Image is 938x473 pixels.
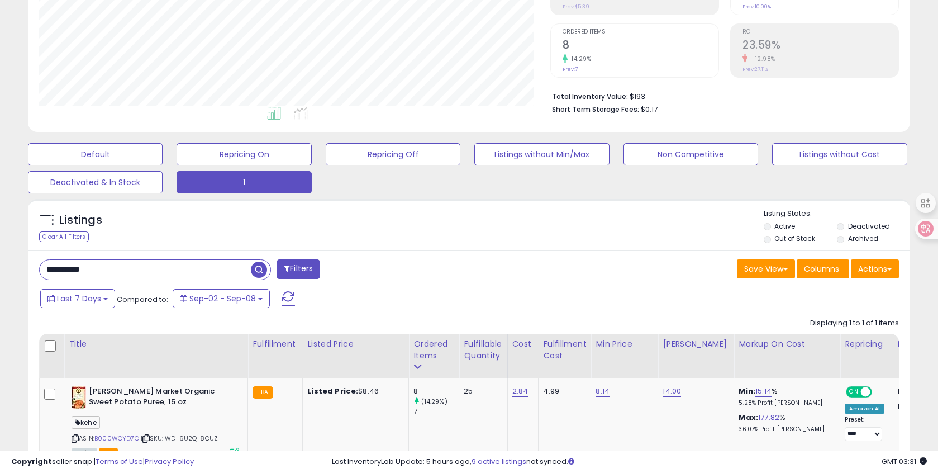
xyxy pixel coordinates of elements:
[774,221,795,231] label: Active
[512,386,528,397] a: 2.84
[739,425,831,433] p: 36.07% Profit [PERSON_NAME]
[845,404,884,414] div: Amazon AI
[804,263,839,275] span: Columns
[663,338,729,350] div: [PERSON_NAME]
[72,416,100,429] span: kehe
[253,338,298,350] div: Fulfillment
[307,386,400,396] div: $8.46
[96,456,143,467] a: Terms of Use
[563,66,578,73] small: Prev: 7
[596,386,610,397] a: 8.14
[332,457,927,467] div: Last InventoryLab Update: 5 hours ago, not synced.
[563,3,589,10] small: Prev: $5.39
[810,318,899,329] div: Displaying 1 to 1 of 1 items
[512,338,534,350] div: Cost
[563,29,718,35] span: Ordered Items
[870,387,888,397] span: OFF
[28,143,163,165] button: Default
[253,386,273,399] small: FBA
[72,386,86,409] img: 51jKuRcaFdL._SL40_.jpg
[848,221,890,231] label: Deactivated
[663,386,681,397] a: 14.00
[472,456,526,467] a: 9 active listings
[898,386,915,396] strong: Min:
[177,171,311,193] button: 1
[141,434,218,443] span: | SKU: WD-6U2Q-8CUZ
[277,259,320,279] button: Filters
[421,397,447,406] small: (14.29%)
[641,104,658,115] span: $0.17
[739,413,831,433] div: %
[774,234,815,243] label: Out of Stock
[40,289,115,308] button: Last 7 Days
[845,416,884,441] div: Preset:
[747,55,775,63] small: -12.98%
[568,55,591,63] small: 14.29%
[552,89,891,102] li: $193
[737,259,795,278] button: Save View
[307,338,404,350] div: Listed Price
[755,386,772,397] a: 15.14
[734,334,840,378] th: The percentage added to the cost of goods (COGS) that forms the calculator for Min & Max prices.
[742,39,898,54] h2: 23.59%
[739,338,835,350] div: Markup on Cost
[413,338,454,362] div: Ordered Items
[57,293,101,304] span: Last 7 Days
[89,386,225,410] b: [PERSON_NAME] Market Organic Sweet Potato Puree, 15 oz
[72,448,97,458] span: All listings currently available for purchase on Amazon
[464,386,498,396] div: 25
[307,386,358,396] b: Listed Price:
[764,209,910,219] p: Listing States:
[772,143,907,165] button: Listings without Cost
[543,338,586,362] div: Fulfillment Cost
[851,259,899,278] button: Actions
[11,457,194,467] div: seller snap | |
[94,434,139,443] a: B000WCYD7C
[848,234,878,243] label: Archived
[189,293,256,304] span: Sep-02 - Sep-08
[596,338,653,350] div: Min Price
[11,456,52,467] strong: Copyright
[543,386,582,396] div: 4.99
[177,143,311,165] button: Repricing On
[413,406,459,417] div: 7
[739,386,755,396] b: Min:
[69,338,243,350] div: Title
[623,143,758,165] button: Non Competitive
[99,448,118,458] span: FBA
[173,289,270,308] button: Sep-02 - Sep-08
[59,212,102,228] h5: Listings
[739,412,758,423] b: Max:
[474,143,609,165] button: Listings without Min/Max
[117,294,168,305] span: Compared to:
[552,92,628,101] b: Total Inventory Value:
[742,29,898,35] span: ROI
[464,338,502,362] div: Fulfillable Quantity
[898,401,917,412] strong: Max:
[882,456,927,467] span: 2025-09-17 03:31 GMT
[552,105,639,114] b: Short Term Storage Fees:
[742,66,768,73] small: Prev: 27.11%
[413,386,459,396] div: 8
[845,338,888,350] div: Repricing
[28,171,163,193] button: Deactivated & In Stock
[326,143,460,165] button: Repricing Off
[145,456,194,467] a: Privacy Policy
[39,231,89,242] div: Clear All Filters
[742,3,771,10] small: Prev: 10.00%
[797,259,849,278] button: Columns
[847,387,861,397] span: ON
[563,39,718,54] h2: 8
[739,399,831,407] p: 5.28% Profit [PERSON_NAME]
[739,386,831,407] div: %
[758,412,779,423] a: 177.82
